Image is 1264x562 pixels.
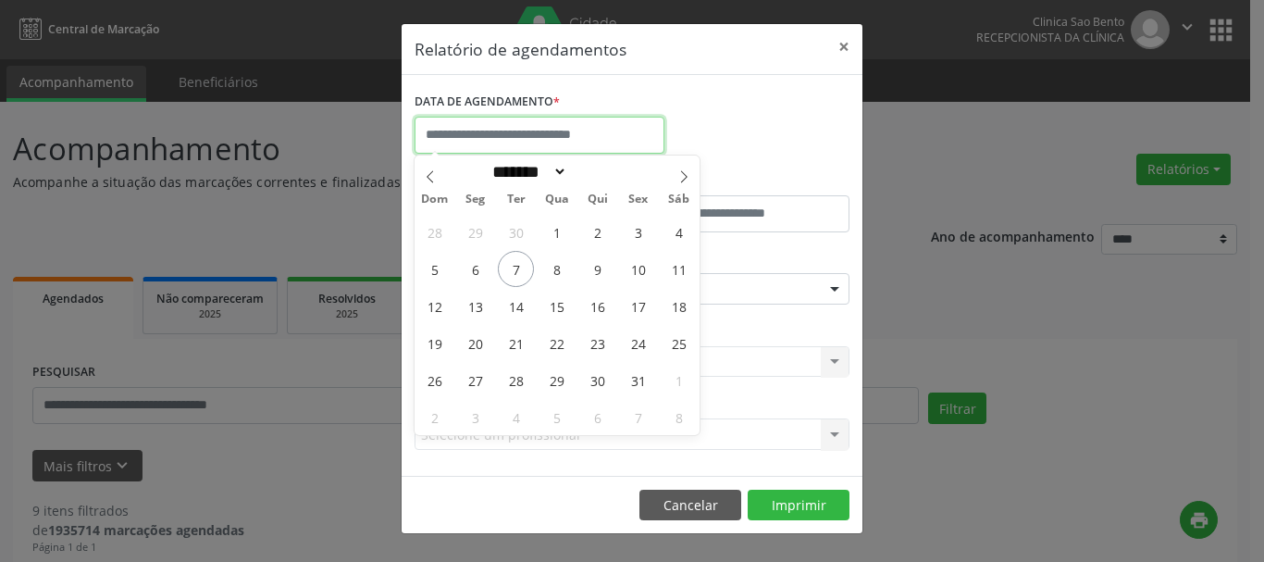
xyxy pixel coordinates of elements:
span: Outubro 28, 2025 [498,362,534,398]
span: Outubro 1, 2025 [539,214,575,250]
span: Outubro 26, 2025 [416,362,452,398]
span: Outubro 21, 2025 [498,325,534,361]
span: Outubro 17, 2025 [620,288,656,324]
span: Outubro 31, 2025 [620,362,656,398]
span: Setembro 30, 2025 [498,214,534,250]
span: Outubro 8, 2025 [539,251,575,287]
span: Outubro 7, 2025 [498,251,534,287]
span: Outubro 13, 2025 [457,288,493,324]
span: Outubro 23, 2025 [579,325,615,361]
span: Outubro 19, 2025 [416,325,452,361]
span: Outubro 2, 2025 [579,214,615,250]
span: Novembro 6, 2025 [579,399,615,435]
span: Outubro 10, 2025 [620,251,656,287]
span: Qui [577,194,618,206]
span: Novembro 2, 2025 [416,399,452,435]
span: Outubro 9, 2025 [579,251,615,287]
span: Setembro 28, 2025 [416,214,452,250]
span: Ter [496,194,537,206]
span: Sex [618,194,659,206]
span: Outubro 24, 2025 [620,325,656,361]
span: Outubro 5, 2025 [416,251,452,287]
span: Sáb [659,194,700,206]
span: Seg [455,194,496,206]
span: Outubro 6, 2025 [457,251,493,287]
span: Qua [537,194,577,206]
span: Novembro 4, 2025 [498,399,534,435]
span: Novembro 3, 2025 [457,399,493,435]
label: ATÉ [637,167,849,195]
span: Outubro 30, 2025 [579,362,615,398]
span: Outubro 29, 2025 [539,362,575,398]
span: Outubro 16, 2025 [579,288,615,324]
span: Novembro 7, 2025 [620,399,656,435]
span: Outubro 22, 2025 [539,325,575,361]
span: Dom [415,194,455,206]
span: Outubro 20, 2025 [457,325,493,361]
span: Novembro 5, 2025 [539,399,575,435]
span: Outubro 3, 2025 [620,214,656,250]
span: Novembro 8, 2025 [661,399,697,435]
span: Outubro 4, 2025 [661,214,697,250]
label: DATA DE AGENDAMENTO [415,88,560,117]
button: Imprimir [748,490,849,521]
input: Year [567,162,628,181]
span: Novembro 1, 2025 [661,362,697,398]
button: Cancelar [639,490,741,521]
span: Setembro 29, 2025 [457,214,493,250]
span: Outubro 12, 2025 [416,288,452,324]
span: Outubro 18, 2025 [661,288,697,324]
span: Outubro 11, 2025 [661,251,697,287]
span: Outubro 27, 2025 [457,362,493,398]
h5: Relatório de agendamentos [415,37,626,61]
button: Close [825,24,862,69]
select: Month [486,162,567,181]
span: Outubro 25, 2025 [661,325,697,361]
span: Outubro 14, 2025 [498,288,534,324]
span: Outubro 15, 2025 [539,288,575,324]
